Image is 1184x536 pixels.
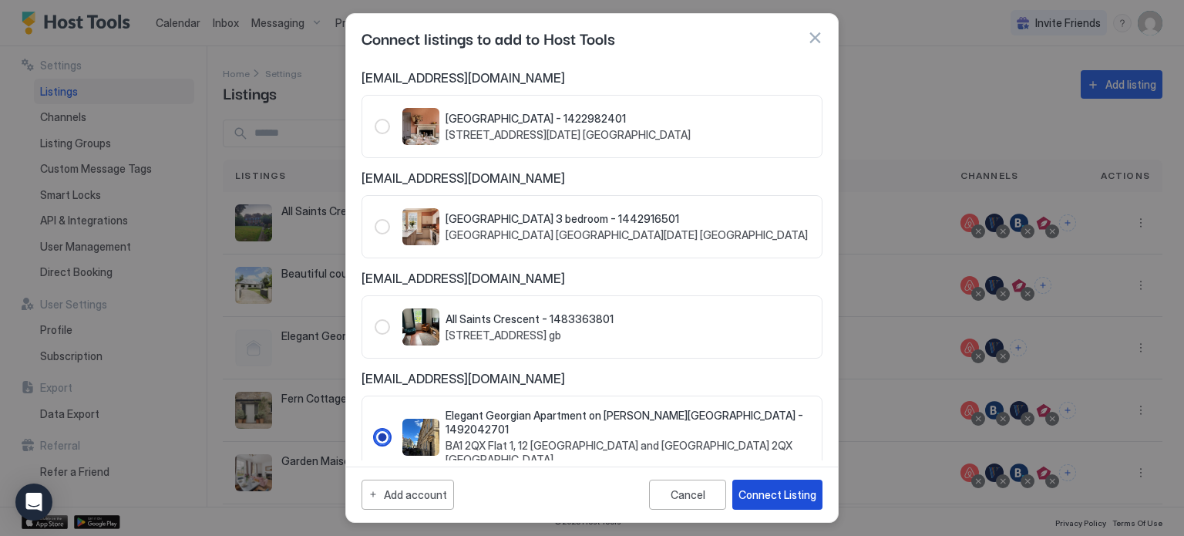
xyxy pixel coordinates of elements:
span: [GEOGRAPHIC_DATA] - 1422982401 [446,112,691,126]
button: Add account [362,480,454,510]
span: [EMAIL_ADDRESS][DOMAIN_NAME] [362,271,822,286]
span: BA1 2QX Flat 1, 12 [GEOGRAPHIC_DATA] and [GEOGRAPHIC_DATA] 2QX [GEOGRAPHIC_DATA] [446,439,809,466]
span: [EMAIL_ADDRESS][DOMAIN_NAME] [362,170,822,186]
div: Open Intercom Messenger [15,484,52,521]
div: RadioGroup [375,208,809,245]
span: [STREET_ADDRESS][DATE] [GEOGRAPHIC_DATA] [446,128,691,142]
div: 1442916501 [375,208,809,245]
div: RadioGroup [375,308,809,346]
button: Cancel [649,480,726,510]
span: [STREET_ADDRESS] gb [446,329,614,342]
div: Connect Listing [738,487,816,503]
span: [EMAIL_ADDRESS][DOMAIN_NAME] [362,371,822,386]
div: listing image [402,108,439,145]
span: Connect listings to add to Host Tools [362,26,615,49]
div: listing image [402,308,439,346]
div: RadioGroup [375,108,809,145]
button: Connect Listing [732,480,822,510]
div: listing image [402,419,439,456]
span: All Saints Crescent - 1483363801 [446,312,614,326]
span: Elegant Georgian Apartment on [PERSON_NAME][GEOGRAPHIC_DATA] - 1492042701 [446,409,809,436]
div: 1483363801 [375,308,809,346]
div: listing image [402,208,439,245]
span: [GEOGRAPHIC_DATA] [GEOGRAPHIC_DATA][DATE] [GEOGRAPHIC_DATA] [446,228,808,242]
div: Cancel [671,488,705,501]
div: Add account [384,487,447,503]
div: 1492042701 [375,409,809,466]
span: [GEOGRAPHIC_DATA] 3 bedroom - 1442916501 [446,212,808,226]
div: 1422982401 [375,108,809,145]
span: [EMAIL_ADDRESS][DOMAIN_NAME] [362,70,822,86]
div: RadioGroup [375,409,809,466]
